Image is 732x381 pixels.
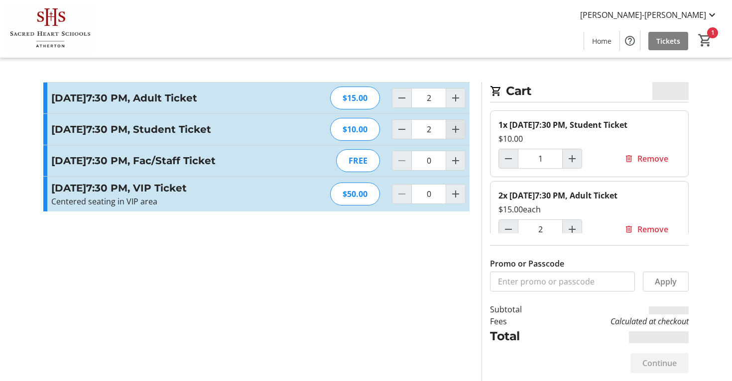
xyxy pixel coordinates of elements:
[548,315,689,327] td: Calculated at checkout
[411,151,446,171] input: Friday, Oct 24, 2025 @7:30 PM, Fac/Staff Ticket Quantity
[518,149,563,169] input: Friday, Oct 24, 2025 @7:30 PM, Student Ticket Quantity
[652,82,689,100] span: $15.00
[490,258,564,270] label: Promo or Passcode
[411,119,446,139] input: Friday, Oct 24, 2025 @7:30 PM, Student Ticket Quantity
[637,153,668,165] span: Remove
[612,149,680,169] button: Remove
[584,32,619,50] a: Home
[446,120,465,139] button: Increment by one
[498,203,680,215] div: $15.00 each
[499,220,518,239] button: Decrement by one
[612,219,680,239] button: Remove
[336,149,380,172] div: FREE
[499,149,518,168] button: Decrement by one
[490,272,635,291] input: Enter promo or passcode
[696,31,714,49] button: Cart
[643,272,689,291] button: Apply
[518,219,563,239] input: Friday, Oct 24, 2025 @7:30 PM, Adult Ticket Quantity
[490,327,548,345] td: Total
[592,36,611,46] span: Home
[490,303,548,315] td: Subtotal
[572,7,726,23] button: [PERSON_NAME]-[PERSON_NAME]
[563,220,582,239] button: Increment by one
[411,184,446,204] input: Friday, Oct 24, 2025 @7:30 PM, VIP Ticket Quantity
[446,89,465,107] button: Increment by one
[51,91,269,105] h3: [DATE]7:30 PM, Adult Ticket
[330,183,380,205] div: $50.00
[563,149,582,168] button: Increment by one
[498,119,680,131] div: 1x [DATE]7:30 PM, Student Ticket
[637,223,668,235] span: Remove
[498,190,680,201] div: 2x [DATE]7:30 PM, Adult Ticket
[330,118,380,141] div: $10.00
[620,31,640,51] button: Help
[655,276,677,287] span: Apply
[490,315,548,327] td: Fees
[392,120,411,139] button: Decrement by one
[51,153,269,168] h3: [DATE]7:30 PM, Fac/Staff Ticket
[580,9,706,21] span: [PERSON_NAME]-[PERSON_NAME]
[51,195,269,207] p: Centered seating in VIP area
[446,185,465,203] button: Increment by one
[51,181,269,195] h3: [DATE]7:30 PM, VIP Ticket
[446,151,465,170] button: Increment by one
[392,89,411,107] button: Decrement by one
[648,32,688,50] a: Tickets
[330,87,380,109] div: $15.00
[498,133,680,145] div: $10.00
[490,82,689,102] h2: Cart
[656,36,680,46] span: Tickets
[51,122,269,137] h3: [DATE]7:30 PM, Student Ticket
[6,4,95,54] img: Sacred Heart Schools, Atherton's Logo
[411,88,446,108] input: Friday, Oct 24, 2025 @7:30 PM, Adult Ticket Quantity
